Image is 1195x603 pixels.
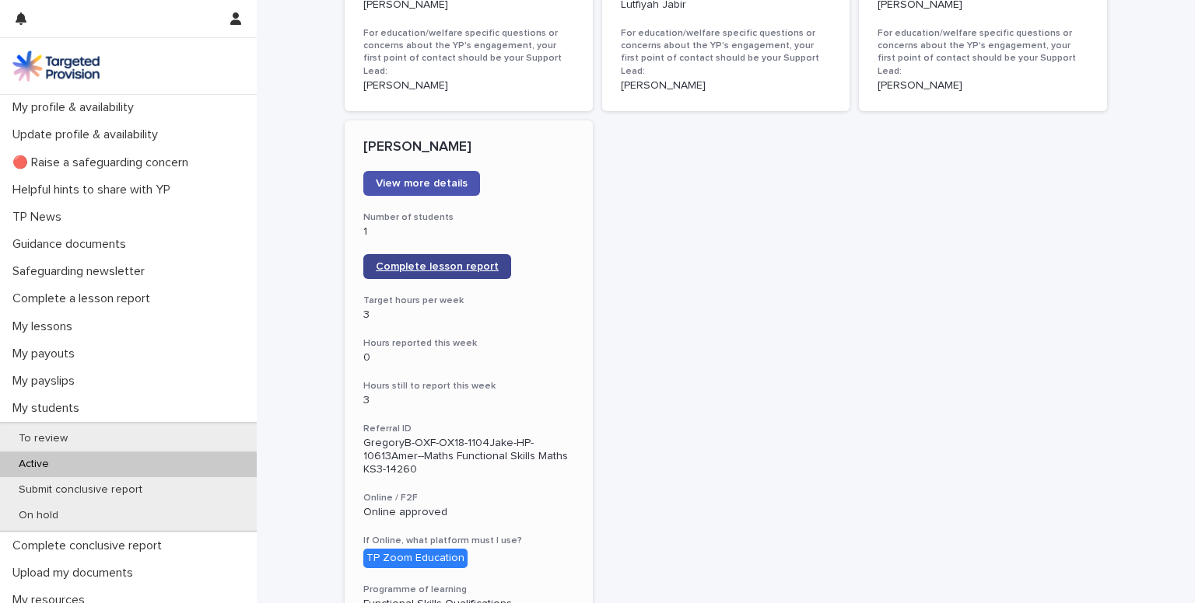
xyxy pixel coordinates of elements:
[363,139,574,156] p: [PERSON_NAME]
[6,401,92,416] p: My students
[6,127,170,142] p: Update profile & availability
[6,566,145,580] p: Upload my documents
[621,27,832,78] h3: For education/welfare specific questions or concerns about the YP's engagement, your first point ...
[363,308,574,322] p: 3
[363,254,511,279] a: Complete lesson report
[363,394,574,407] p: 3
[621,79,832,92] p: [PERSON_NAME]
[363,380,574,392] h3: Hours still to report this week
[363,437,574,476] p: GregoryB-OXF-OX18-1104Jake-HP-10613Amer--Maths Functional Skills Maths KS3-14260
[6,100,146,115] p: My profile & availability
[6,483,155,497] p: Submit conclusive report
[6,458,61,471] p: Active
[6,155,201,170] p: 🔴 Raise a safeguarding concern
[363,535,574,547] h3: If Online, what platform must I use?
[6,432,80,445] p: To review
[6,374,87,389] p: My payslips
[6,210,74,225] p: TP News
[6,264,157,279] p: Safeguarding newsletter
[363,171,480,196] a: View more details
[363,584,574,596] h3: Programme of learning
[6,319,85,334] p: My lessons
[363,506,574,519] p: Online approved
[878,27,1088,78] h3: For education/welfare specific questions or concerns about the YP's engagement, your first point ...
[363,27,574,78] h3: For education/welfare specific questions or concerns about the YP's engagement, your first point ...
[363,79,574,92] p: [PERSON_NAME]
[363,211,574,224] h3: Number of students
[363,492,574,504] h3: Online / F2F
[6,509,71,522] p: On hold
[363,423,574,435] h3: Referral ID
[376,261,499,272] span: Complete lesson report
[6,347,87,361] p: My payouts
[6,291,163,306] p: Complete a lesson report
[363,225,574,239] p: 1
[363,351,574,364] p: 0
[6,183,183,197] p: Helpful hints to share with YP
[376,178,468,189] span: View more details
[363,337,574,350] h3: Hours reported this week
[878,79,1088,92] p: [PERSON_NAME]
[363,295,574,307] h3: Target hours per week
[6,539,174,553] p: Complete conclusive report
[12,51,100,82] img: M5nRWzHhSzIhMunXDL62
[6,237,138,252] p: Guidance documents
[363,549,468,568] div: TP Zoom Education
